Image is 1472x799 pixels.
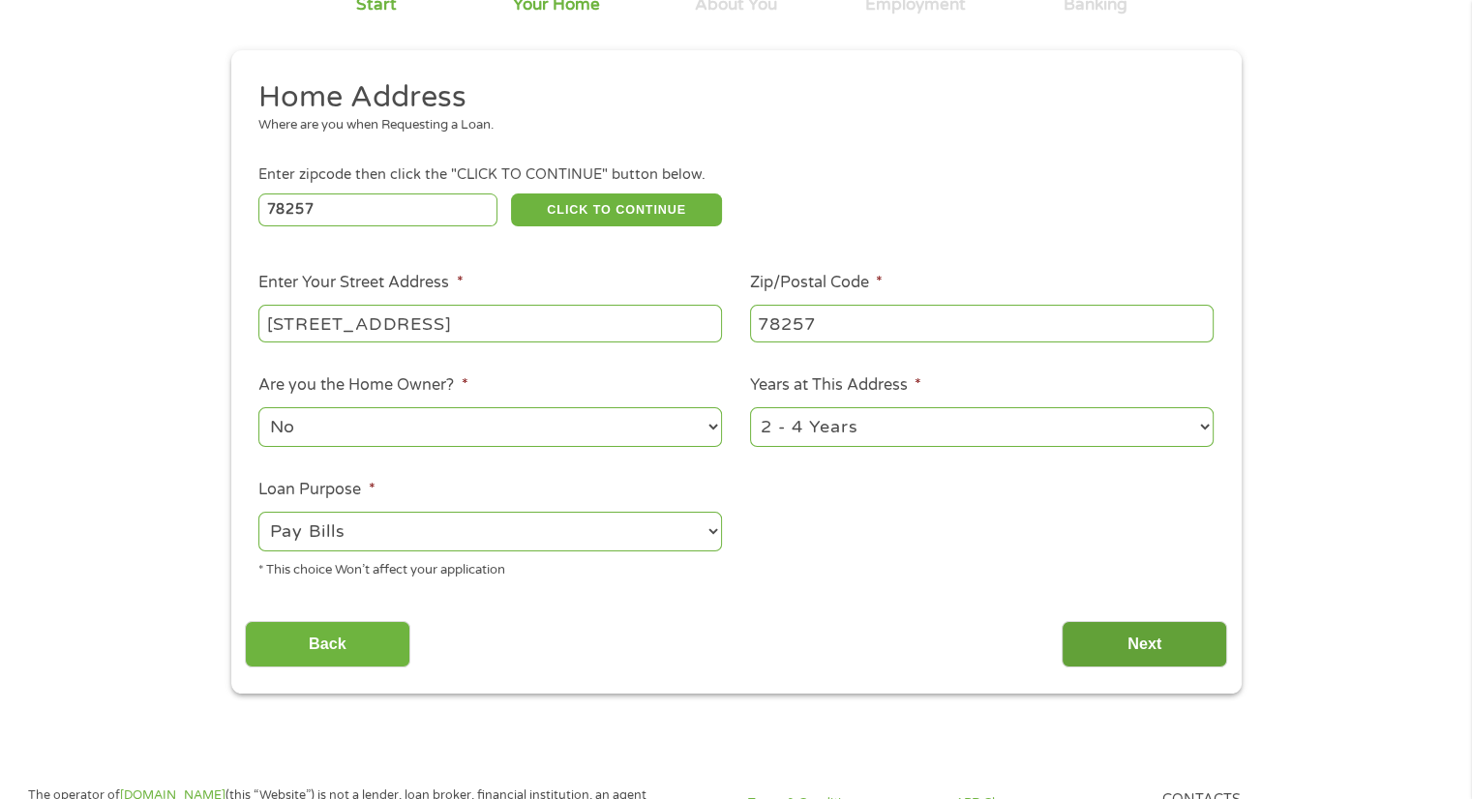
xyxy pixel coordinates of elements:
div: * This choice Won’t affect your application [258,554,722,580]
input: Enter Zipcode (e.g 01510) [258,193,497,226]
label: Zip/Postal Code [750,273,883,293]
label: Loan Purpose [258,480,375,500]
label: Years at This Address [750,375,921,396]
input: Back [245,621,410,668]
label: Are you the Home Owner? [258,375,467,396]
input: Next [1062,621,1227,668]
label: Enter Your Street Address [258,273,463,293]
button: CLICK TO CONTINUE [511,193,722,226]
input: 1 Main Street [258,305,722,341]
div: Where are you when Requesting a Loan. [258,116,1199,135]
div: Enter zipcode then click the "CLICK TO CONTINUE" button below. [258,164,1213,186]
h2: Home Address [258,78,1199,117]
